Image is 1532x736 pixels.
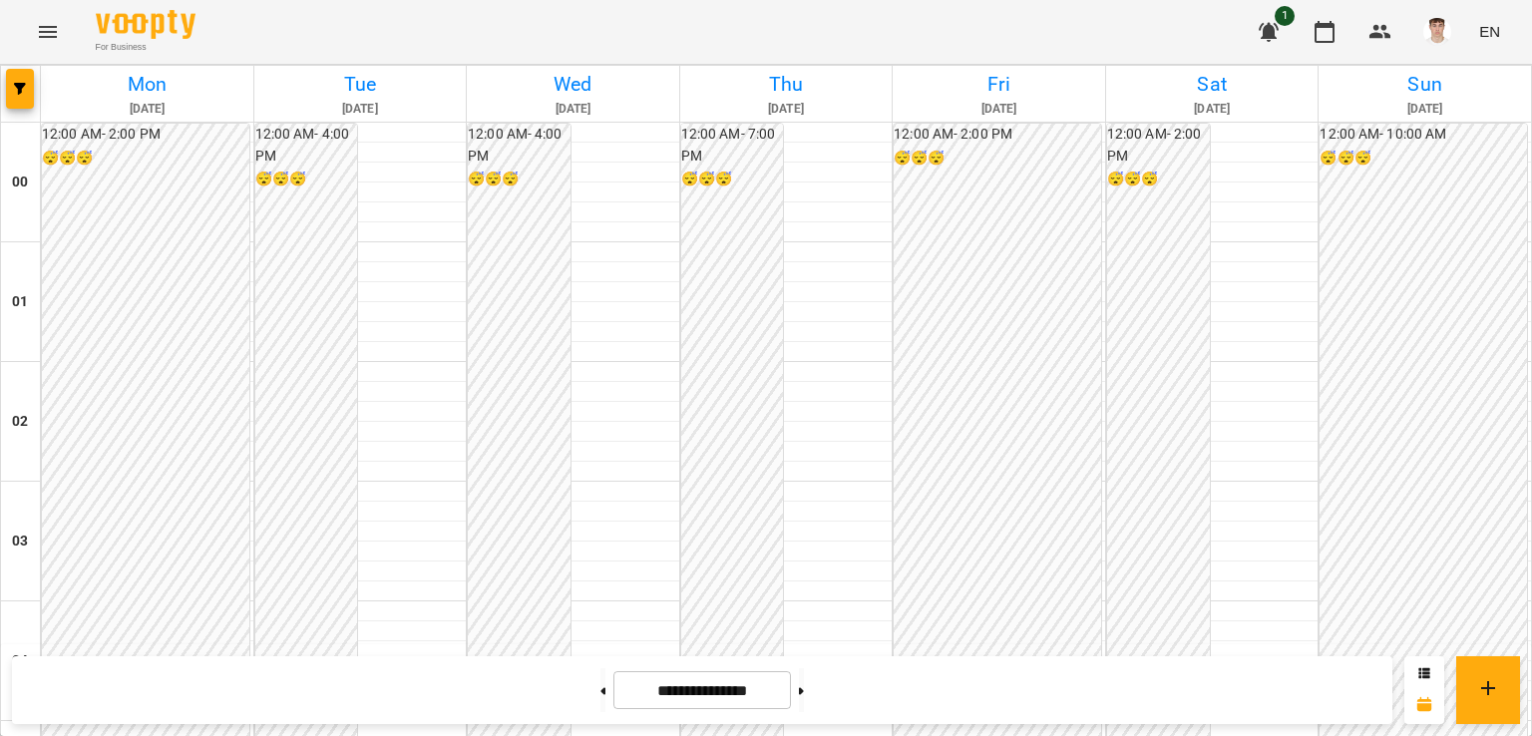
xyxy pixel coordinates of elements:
h6: 12:00 AM - 4:00 PM [468,124,571,167]
h6: 00 [12,172,28,193]
button: Menu [24,8,72,56]
h6: Thu [683,69,890,100]
span: For Business [96,41,195,54]
button: EN [1471,13,1508,50]
h6: [DATE] [44,100,250,119]
h6: 12:00 AM - 10:00 AM [1320,124,1527,146]
h6: 😴😴😴 [42,148,249,170]
h6: 02 [12,411,28,433]
h6: 12:00 AM - 2:00 PM [1107,124,1210,167]
h6: Sat [1109,69,1316,100]
h6: [DATE] [470,100,676,119]
h6: [DATE] [257,100,464,119]
h6: 😴😴😴 [681,169,784,190]
h6: [DATE] [1322,100,1528,119]
h6: Mon [44,69,250,100]
h6: 😴😴😴 [468,169,571,190]
h6: 😴😴😴 [1107,169,1210,190]
h6: [DATE] [1109,100,1316,119]
h6: 03 [12,531,28,552]
h6: 12:00 AM - 4:00 PM [255,124,358,167]
h6: Fri [896,69,1102,100]
img: 8fe045a9c59afd95b04cf3756caf59e6.jpg [1423,18,1451,46]
h6: 😴😴😴 [255,169,358,190]
h6: [DATE] [683,100,890,119]
h6: [DATE] [896,100,1102,119]
h6: Tue [257,69,464,100]
h6: Sun [1322,69,1528,100]
h6: 12:00 AM - 2:00 PM [42,124,249,146]
h6: 😴😴😴 [1320,148,1527,170]
h6: 01 [12,291,28,313]
h6: 😴😴😴 [894,148,1101,170]
h6: 12:00 AM - 7:00 PM [681,124,784,167]
h6: Wed [470,69,676,100]
span: 1 [1275,6,1295,26]
img: Voopty Logo [96,10,195,39]
span: EN [1479,21,1500,42]
h6: 12:00 AM - 2:00 PM [894,124,1101,146]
